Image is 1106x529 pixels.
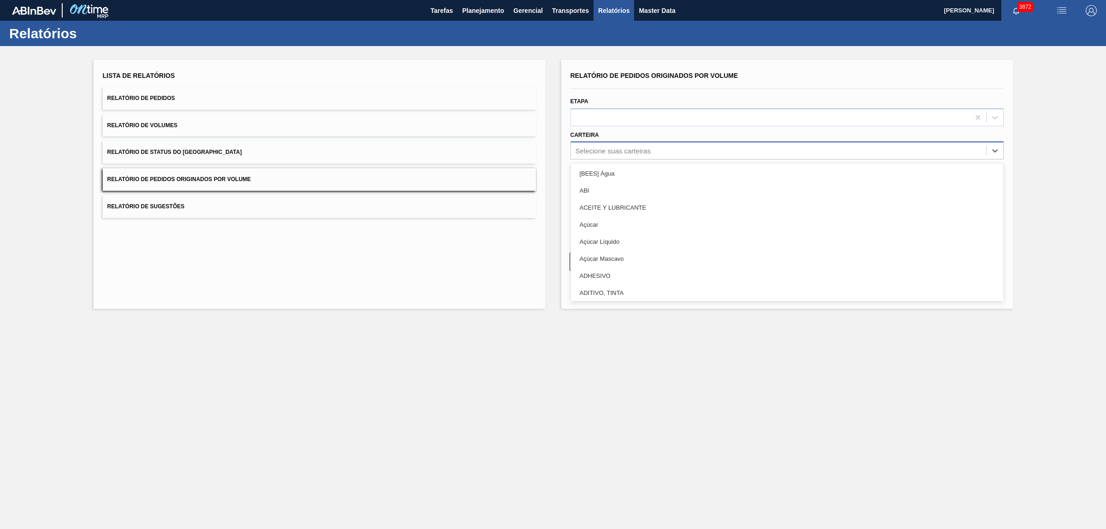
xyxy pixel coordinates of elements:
[571,132,599,138] label: Carteira
[103,141,536,164] button: Relatório de Status do [GEOGRAPHIC_DATA]
[571,165,1004,182] div: [BEES] Água
[103,87,536,110] button: Relatório de Pedidos
[576,147,651,155] div: Selecione suas carteiras
[9,28,173,39] h1: Relatórios
[430,5,453,16] span: Tarefas
[1056,5,1067,16] img: userActions
[598,5,629,16] span: Relatórios
[103,114,536,137] button: Relatório de Volumes
[571,233,1004,250] div: Açúcar Líquido
[639,5,675,16] span: Master Data
[571,98,588,105] label: Etapa
[103,72,175,79] span: Lista de Relatórios
[571,72,738,79] span: Relatório de Pedidos Originados por Volume
[107,95,175,101] span: Relatório de Pedidos
[552,5,589,16] span: Transportes
[571,182,1004,199] div: ABI
[107,176,251,182] span: Relatório de Pedidos Originados por Volume
[107,122,177,129] span: Relatório de Volumes
[571,216,1004,233] div: Açúcar
[571,250,1004,267] div: Açúcar Mascavo
[1017,2,1033,12] span: 3872
[12,6,56,15] img: TNhmsLtSVTkK8tSr43FrP2fwEKptu5GPRR3wAAAABJRU5ErkJggg==
[571,284,1004,301] div: ADITIVO, TINTA
[513,5,543,16] span: Gerencial
[571,199,1004,216] div: ACEITE Y LUBRICANTE
[462,5,504,16] span: Planejamento
[103,168,536,191] button: Relatório de Pedidos Originados por Volume
[570,253,782,271] button: Limpar
[107,149,242,155] span: Relatório de Status do [GEOGRAPHIC_DATA]
[1086,5,1097,16] img: Logout
[1001,4,1031,17] button: Notificações
[103,195,536,218] button: Relatório de Sugestões
[107,203,185,210] span: Relatório de Sugestões
[571,267,1004,284] div: ADHESIVO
